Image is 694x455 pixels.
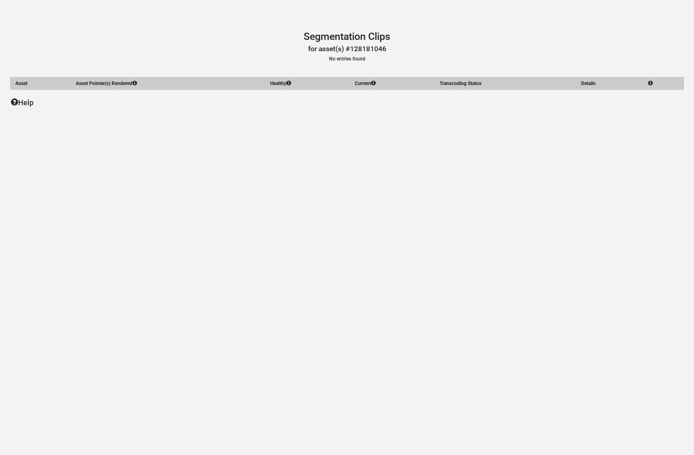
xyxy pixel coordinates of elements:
th: Asset Pointer(s) Rendered [71,77,265,90]
h1: Segmentation Clips [10,31,684,43]
th: Details [576,77,643,90]
h3: for asset(s) #128181046 [10,45,684,53]
header: No entries found [10,31,684,62]
th: Healthy [265,77,350,90]
th: Current [350,77,434,90]
th: Asset [10,77,71,90]
p: Help [11,97,684,108]
th: Transcoding Status [434,77,576,90]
